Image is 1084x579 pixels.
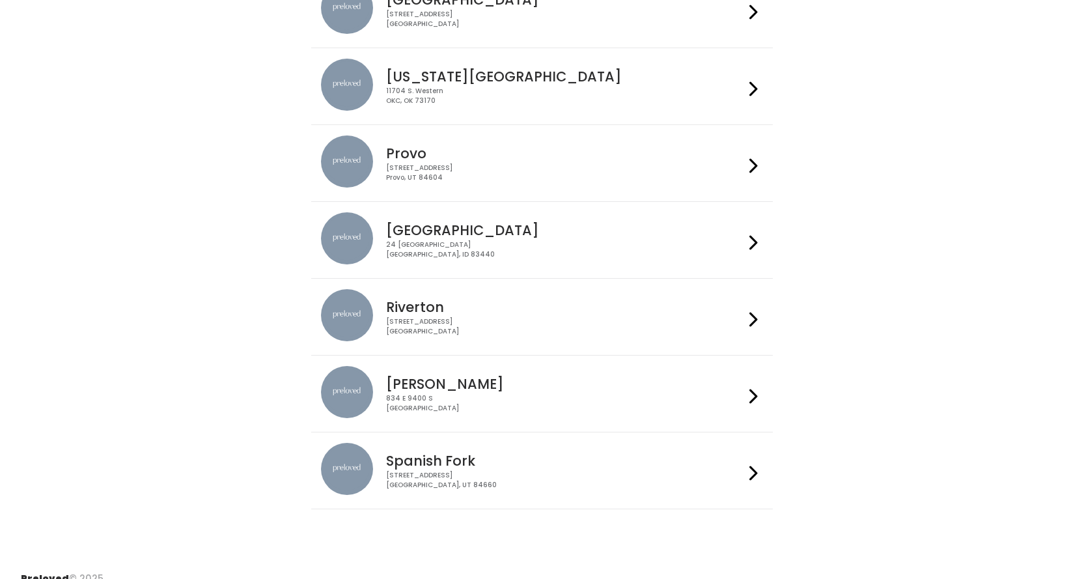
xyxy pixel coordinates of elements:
a: preloved location [PERSON_NAME] 834 E 9400 S[GEOGRAPHIC_DATA] [321,366,763,421]
a: preloved location Riverton [STREET_ADDRESS][GEOGRAPHIC_DATA] [321,289,763,345]
h4: [GEOGRAPHIC_DATA] [386,223,744,238]
img: preloved location [321,59,373,111]
img: preloved location [321,366,373,418]
h4: [US_STATE][GEOGRAPHIC_DATA] [386,69,744,84]
a: preloved location Spanish Fork [STREET_ADDRESS][GEOGRAPHIC_DATA], UT 84660 [321,443,763,498]
img: preloved location [321,212,373,264]
div: 24 [GEOGRAPHIC_DATA] [GEOGRAPHIC_DATA], ID 83440 [386,240,744,259]
div: 11704 S. Western OKC, OK 73170 [386,87,744,106]
h4: Riverton [386,300,744,315]
a: preloved location Provo [STREET_ADDRESS]Provo, UT 84604 [321,135,763,191]
a: preloved location [US_STATE][GEOGRAPHIC_DATA] 11704 S. WesternOKC, OK 73170 [321,59,763,114]
h4: Provo [386,146,744,161]
div: 834 E 9400 S [GEOGRAPHIC_DATA] [386,394,744,413]
a: preloved location [GEOGRAPHIC_DATA] 24 [GEOGRAPHIC_DATA][GEOGRAPHIC_DATA], ID 83440 [321,212,763,268]
img: preloved location [321,135,373,188]
div: [STREET_ADDRESS] Provo, UT 84604 [386,163,744,182]
div: [STREET_ADDRESS] [GEOGRAPHIC_DATA], UT 84660 [386,471,744,490]
div: [STREET_ADDRESS] [GEOGRAPHIC_DATA] [386,317,744,336]
img: preloved location [321,289,373,341]
div: [STREET_ADDRESS] [GEOGRAPHIC_DATA] [386,10,744,29]
h4: Spanish Fork [386,453,744,468]
img: preloved location [321,443,373,495]
h4: [PERSON_NAME] [386,376,744,391]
